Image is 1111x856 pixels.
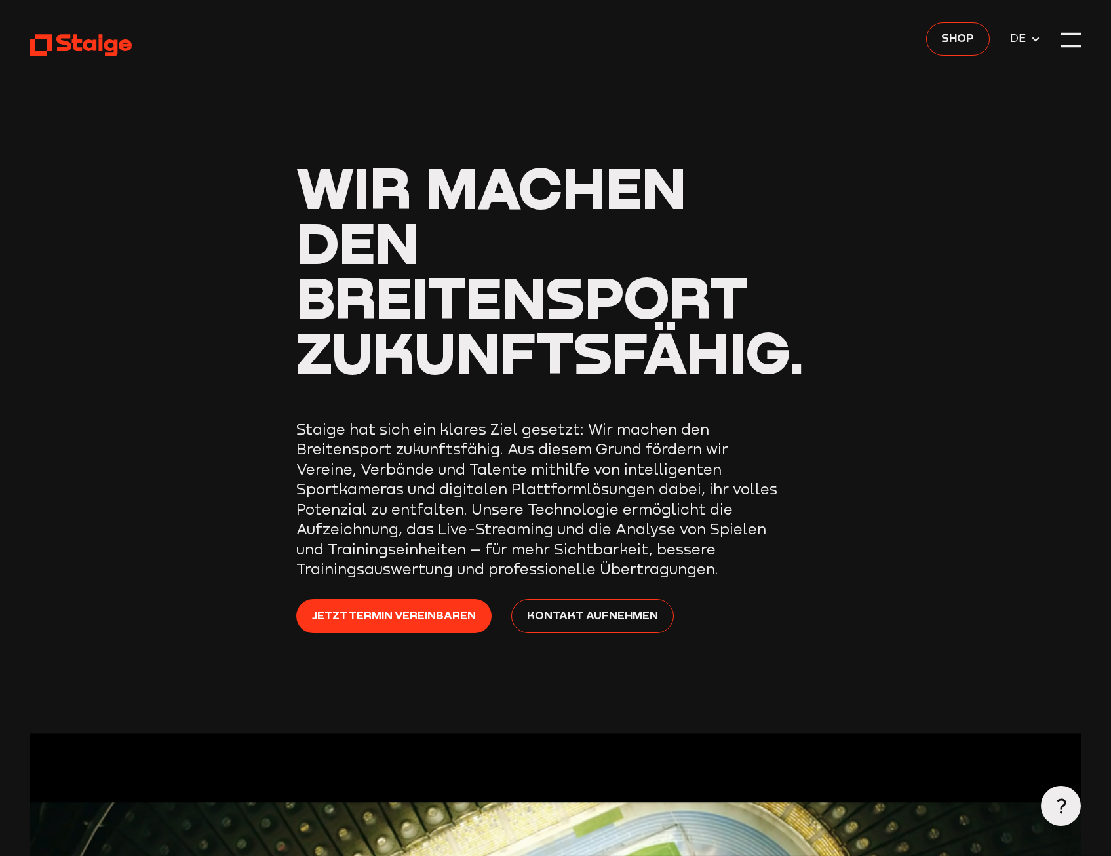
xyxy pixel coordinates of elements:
span: Jetzt Termin vereinbaren [312,606,476,624]
p: Staige hat sich ein klares Ziel gesetzt: Wir machen den Breitensport zukunftsfähig. Aus diesem Gr... [296,419,788,579]
span: Wir machen den Breitensport zukunftsfähig. [296,152,805,387]
a: Shop [926,22,990,56]
a: Jetzt Termin vereinbaren [296,599,492,633]
span: Kontakt aufnehmen [527,606,658,624]
span: DE [1010,29,1031,47]
a: Kontakt aufnehmen [511,599,674,633]
span: Shop [941,29,974,47]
